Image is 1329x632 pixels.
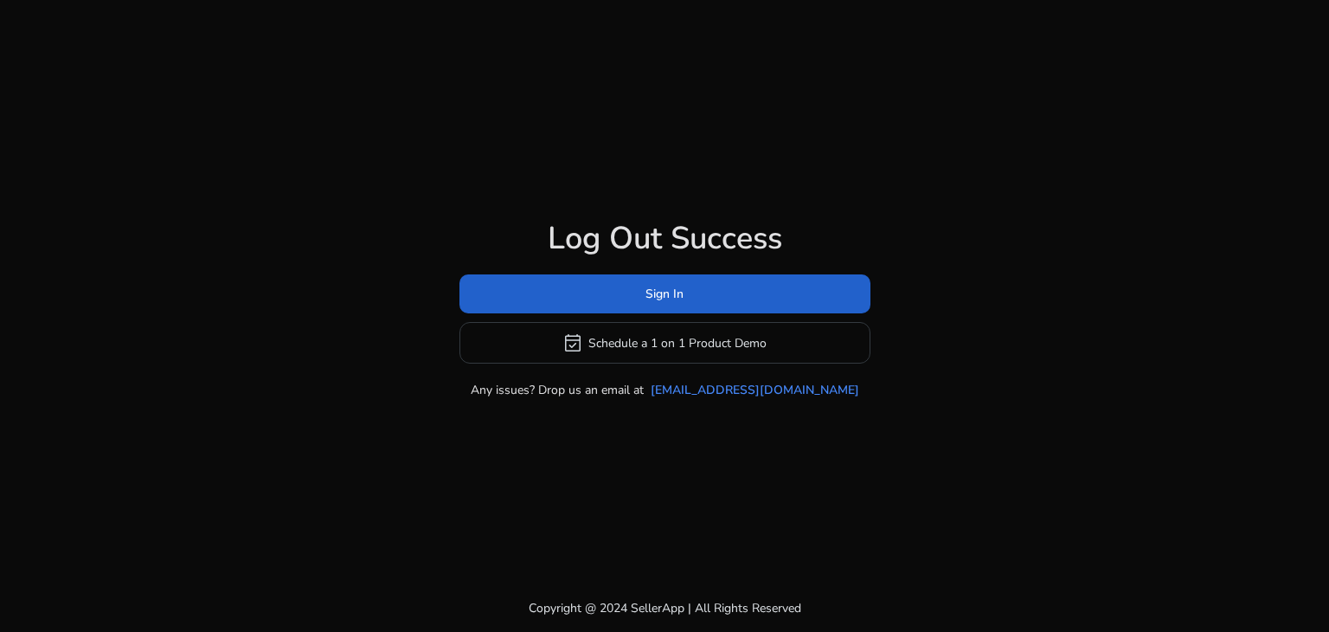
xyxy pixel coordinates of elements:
button: event_availableSchedule a 1 on 1 Product Demo [459,322,870,364]
p: Any issues? Drop us an email at [471,381,644,399]
a: [EMAIL_ADDRESS][DOMAIN_NAME] [651,381,859,399]
span: event_available [562,332,583,353]
h1: Log Out Success [459,220,870,257]
button: Sign In [459,274,870,313]
span: Sign In [645,285,684,303]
